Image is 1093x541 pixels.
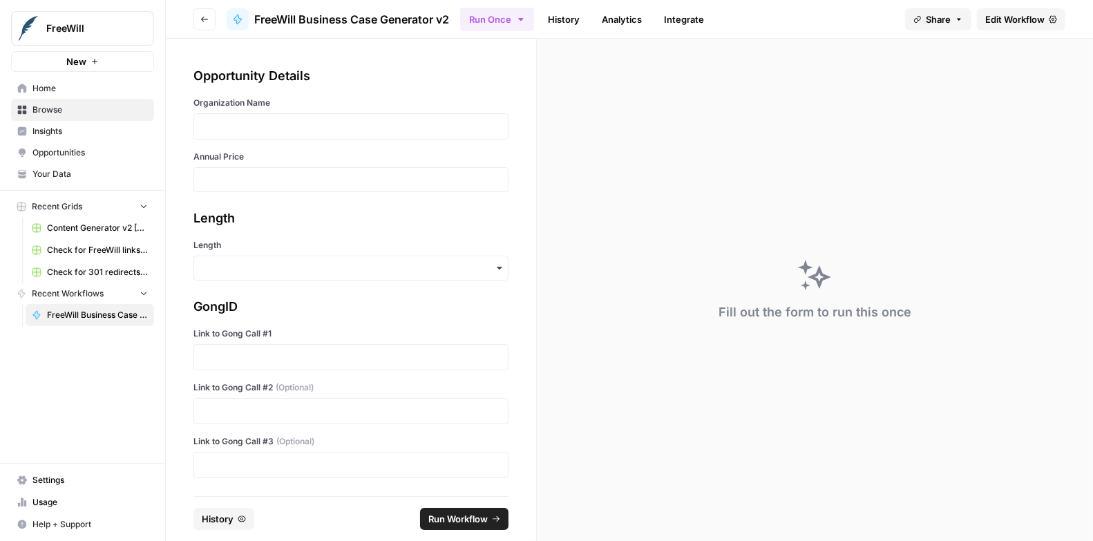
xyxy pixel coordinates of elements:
[32,104,148,116] span: Browse
[276,381,314,394] span: (Optional)
[193,508,254,530] button: History
[11,99,154,121] a: Browse
[66,55,86,68] span: New
[11,142,154,164] a: Opportunities
[193,66,509,86] div: Opportunity Details
[11,469,154,491] a: Settings
[977,8,1065,30] a: Edit Workflow
[193,435,509,448] label: Link to Gong Call #3
[193,297,509,316] div: GongID
[47,266,148,278] span: Check for 301 redirects on page Grid
[926,12,951,26] span: Share
[11,120,154,142] a: Insights
[26,239,154,261] a: Check for FreeWill links on partner's external website
[254,11,449,28] span: FreeWill Business Case Generator v2
[16,16,41,41] img: FreeWill Logo
[26,304,154,326] a: FreeWill Business Case Generator v2
[202,512,234,526] span: History
[719,303,911,322] div: Fill out the form to run this once
[905,8,971,30] button: Share
[227,8,449,30] a: FreeWill Business Case Generator v2
[193,239,509,251] label: Length
[540,8,588,30] a: History
[32,474,148,486] span: Settings
[11,196,154,217] button: Recent Grids
[193,381,509,394] label: Link to Gong Call #2
[32,82,148,95] span: Home
[656,8,712,30] a: Integrate
[32,200,82,213] span: Recent Grids
[593,8,650,30] a: Analytics
[193,495,509,514] div: Software
[26,217,154,239] a: Content Generator v2 [DRAFT] Test
[32,496,148,509] span: Usage
[46,21,130,35] span: FreeWill
[193,151,509,163] label: Annual Price
[276,435,314,448] span: (Optional)
[11,163,154,185] a: Your Data
[11,51,154,72] button: New
[11,513,154,535] button: Help + Support
[460,8,534,31] button: Run Once
[420,508,509,530] button: Run Workflow
[11,11,154,46] button: Workspace: FreeWill
[11,491,154,513] a: Usage
[193,328,509,340] label: Link to Gong Call #1
[11,77,154,99] a: Home
[47,222,148,234] span: Content Generator v2 [DRAFT] Test
[47,309,148,321] span: FreeWill Business Case Generator v2
[985,12,1045,26] span: Edit Workflow
[47,244,148,256] span: Check for FreeWill links on partner's external website
[11,283,154,304] button: Recent Workflows
[32,125,148,137] span: Insights
[193,97,509,109] label: Organization Name
[428,512,488,526] span: Run Workflow
[32,168,148,180] span: Your Data
[193,209,509,228] div: Length
[26,261,154,283] a: Check for 301 redirects on page Grid
[32,287,104,300] span: Recent Workflows
[32,146,148,159] span: Opportunities
[32,518,148,531] span: Help + Support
